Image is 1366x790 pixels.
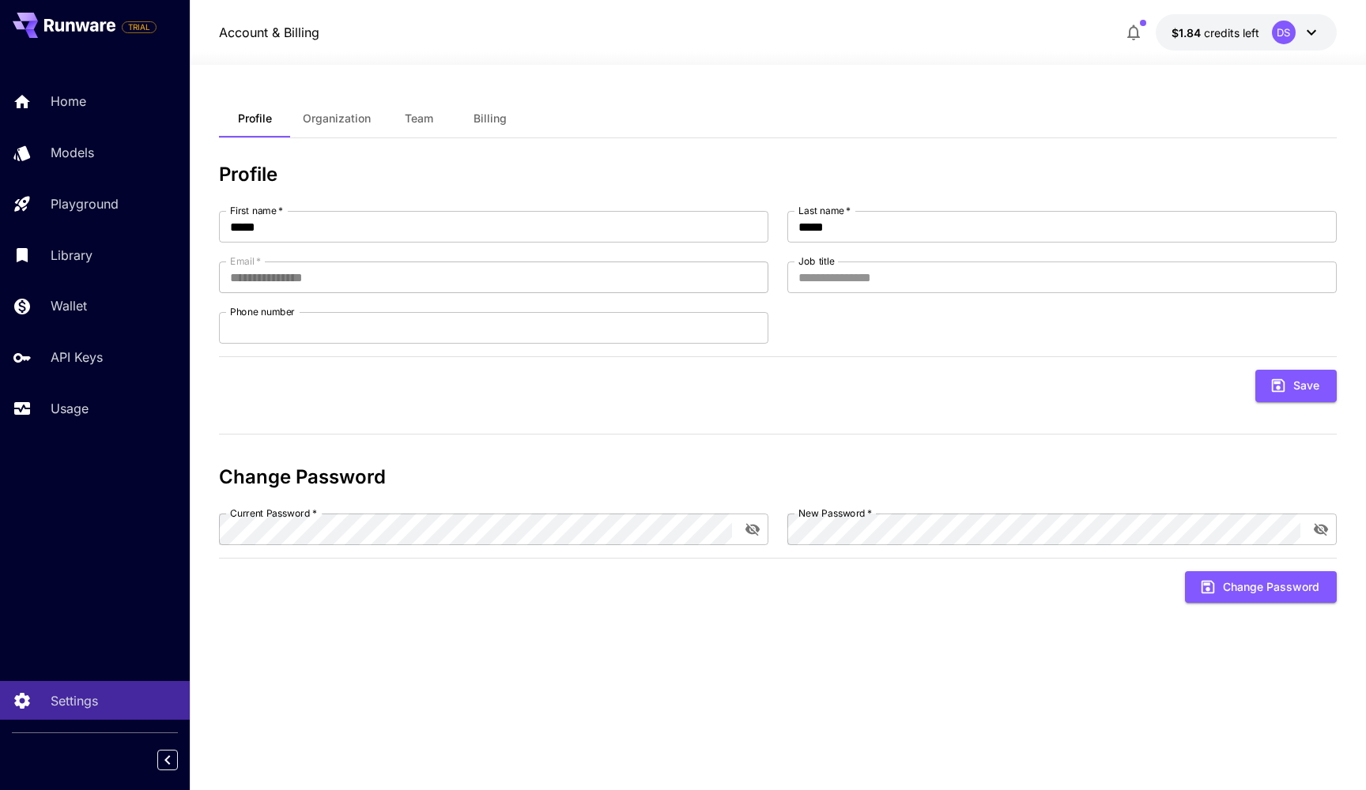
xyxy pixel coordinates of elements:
[219,23,319,42] nav: breadcrumb
[405,111,433,126] span: Team
[157,750,178,770] button: Collapse sidebar
[798,506,872,520] label: New Password
[1172,24,1259,41] div: $1.83536
[51,691,98,710] p: Settings
[1307,515,1335,544] button: toggle password visibility
[230,254,261,268] label: Email
[219,466,1337,488] h3: Change Password
[230,305,295,318] label: Phone number
[51,296,87,315] p: Wallet
[738,515,767,544] button: toggle password visibility
[230,204,283,217] label: First name
[51,348,103,367] p: API Keys
[122,17,157,36] span: Add your payment card to enable full platform functionality.
[51,92,86,111] p: Home
[169,746,190,774] div: Collapse sidebar
[51,143,94,162] p: Models
[238,111,272,126] span: Profile
[51,194,119,213] p: Playground
[1204,26,1259,39] span: credits left
[51,399,89,418] p: Usage
[1255,370,1337,402] button: Save
[1185,571,1337,604] button: Change Password
[474,111,507,126] span: Billing
[51,246,92,265] p: Library
[303,111,371,126] span: Organization
[219,23,319,42] a: Account & Billing
[798,204,851,217] label: Last name
[230,506,317,520] label: Current Password
[1172,26,1204,39] span: $1.84
[1156,14,1337,51] button: $1.83536DS
[219,164,1337,186] h3: Profile
[123,21,156,33] span: TRIAL
[798,254,835,268] label: Job title
[1272,21,1296,44] div: DS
